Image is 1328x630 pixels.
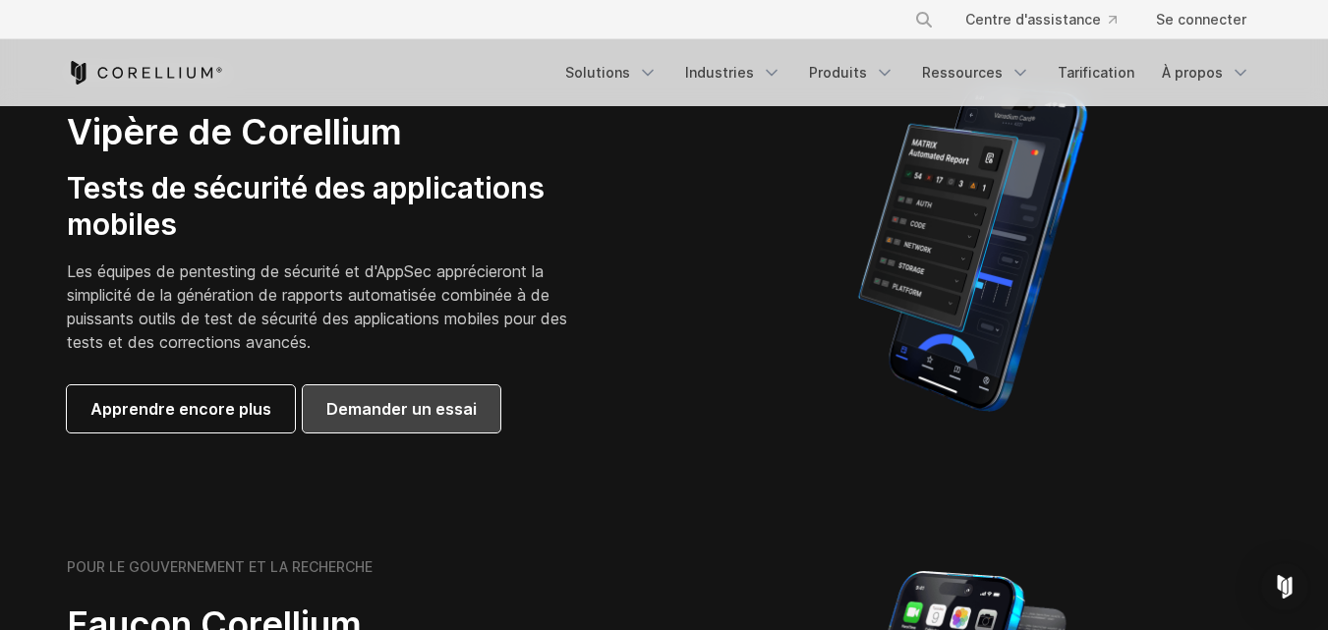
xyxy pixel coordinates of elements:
font: Ressources [922,64,1003,81]
font: Les équipes de pentesting de sécurité et d'AppSec apprécieront la simplicité de la génération de ... [67,261,567,352]
font: Industries [685,64,754,81]
div: Menu de navigation [553,55,1262,90]
font: À propos [1162,64,1223,81]
a: Demander un essai [303,385,500,432]
font: Solutions [565,64,630,81]
div: Menu de navigation [891,2,1262,37]
img: Rapport automatisé Corellium MATRIX sur iPhone montrant les résultats des tests de vulnérabilité ... [825,77,1121,421]
font: Demander un essai [326,399,477,419]
font: Vipère de Corellium [67,110,402,153]
div: Open Intercom Messenger [1261,563,1308,610]
a: Corellium Accueil [67,61,223,85]
font: Se connecter [1156,11,1246,28]
font: Tarification [1058,64,1134,81]
button: Recherche [906,2,942,37]
a: Apprendre encore plus [67,385,295,432]
font: Centre d'assistance [965,11,1101,28]
font: Tests de sécurité des applications mobiles [67,170,545,243]
font: Apprendre encore plus [90,399,271,419]
font: POUR LE GOUVERNEMENT ET LA RECHERCHE [67,558,373,575]
font: Produits [809,64,867,81]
